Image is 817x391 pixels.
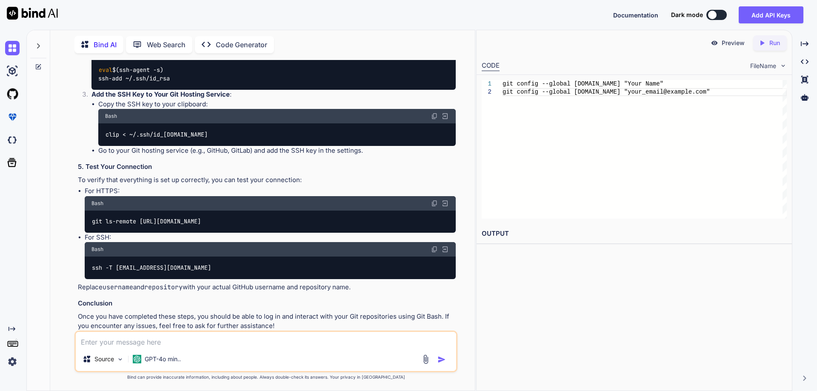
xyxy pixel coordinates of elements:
[105,113,117,120] span: Bash
[147,40,186,50] p: Web Search
[671,11,703,19] span: Dark mode
[692,88,710,95] span: .com"
[5,133,20,147] img: darkCloudIdeIcon
[711,39,718,47] img: preview
[5,110,20,124] img: premium
[739,6,803,23] button: Add API Keys
[769,39,780,47] p: Run
[117,356,124,363] img: Pick Models
[78,312,456,331] p: Once you have completed these steps, you should be able to log in and interact with your Git repo...
[99,66,112,74] span: eval
[145,355,181,363] p: GPT-4o min..
[91,200,103,207] span: Bash
[78,175,456,185] p: To verify that everything is set up correctly, you can test your connection:
[91,90,456,100] p: :
[85,186,456,196] p: For HTTPS:
[103,283,133,291] code: username
[133,355,141,363] img: GPT-4o mini
[437,355,446,364] img: icon
[5,41,20,55] img: chat
[722,39,745,47] p: Preview
[91,217,202,226] code: git ls-remote [URL][DOMAIN_NAME]
[85,233,456,243] p: For SSH:
[431,113,438,120] img: copy
[78,283,456,292] p: Replace and with your actual GitHub username and repository name.
[91,90,230,98] strong: Add the SSH Key to Your Git Hosting Service
[441,200,449,207] img: Open in Browser
[5,87,20,101] img: githubLight
[503,88,692,95] span: git config --global [DOMAIN_NAME] "your_email@example
[780,62,787,69] img: chevron down
[98,100,456,146] li: Copy the SSH key to your clipboard:
[750,62,776,70] span: FileName
[613,11,658,19] span: Documentation
[613,11,658,20] button: Documentation
[5,354,20,369] img: settings
[431,200,438,207] img: copy
[78,162,456,172] h3: 5. Test Your Connection
[477,224,792,244] h2: OUTPUT
[94,40,117,50] p: Bind AI
[91,263,212,272] code: ssh -T [EMAIL_ADDRESS][DOMAIN_NAME]
[5,64,20,78] img: ai-studio
[91,246,103,253] span: Bash
[144,283,183,291] code: repository
[78,299,456,308] h3: Conclusion
[482,80,491,88] div: 1
[482,61,500,71] div: CODE
[7,7,58,20] img: Bind AI
[431,246,438,253] img: copy
[216,40,267,50] p: Code Generator
[94,355,114,363] p: Source
[98,146,456,156] li: Go to your Git hosting service (e.g., GitHub, GitLab) and add the SSH key in the settings.
[74,374,457,380] p: Bind can provide inaccurate information, including about people. Always double-check its answers....
[482,88,491,96] div: 2
[441,245,449,253] img: Open in Browser
[421,354,431,364] img: attachment
[105,130,209,139] code: clip < ~/.ssh/id_[DOMAIN_NAME]
[503,80,663,87] span: git config --global [DOMAIN_NAME] "Your Name"
[98,66,170,83] code: $(ssh-agent -s) ssh-add ~/.ssh/id_rsa
[441,112,449,120] img: Open in Browser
